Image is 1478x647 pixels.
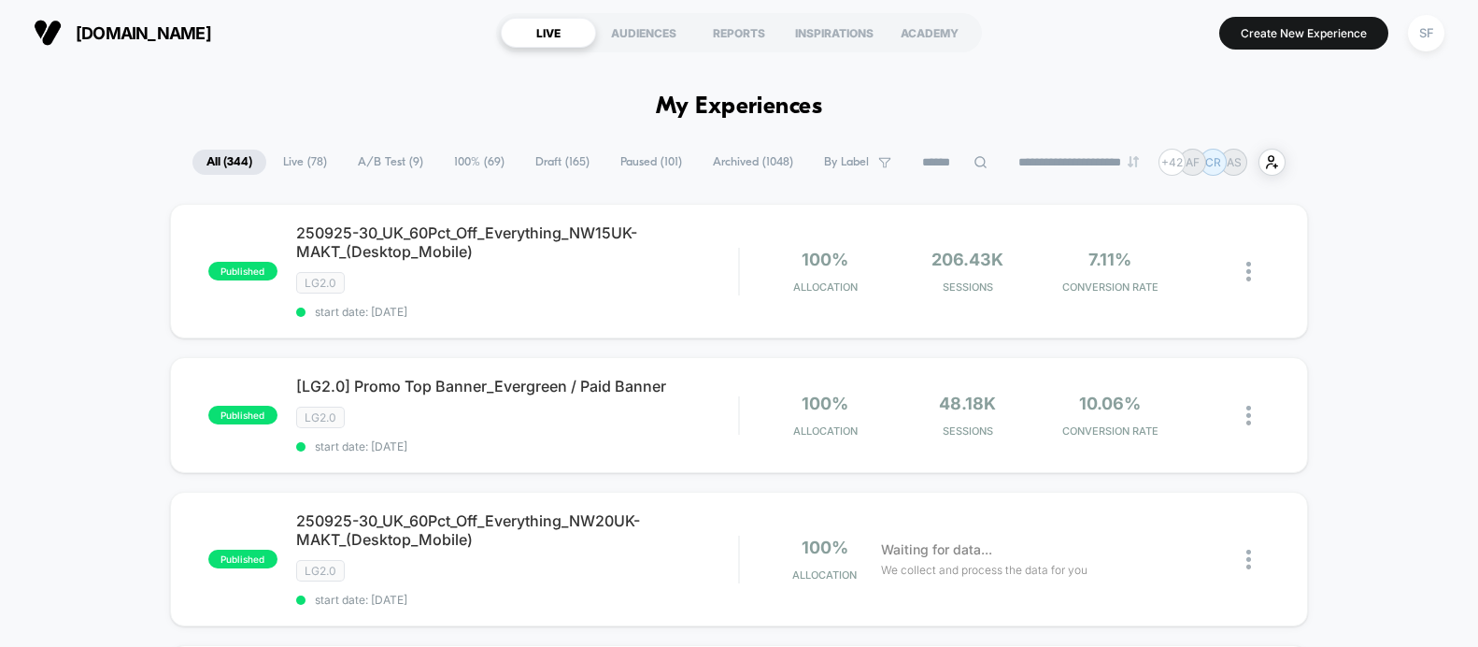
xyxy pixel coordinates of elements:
[1408,15,1444,51] div: SF
[606,150,696,175] span: Paused ( 101 )
[76,23,211,43] span: [DOMAIN_NAME]
[793,280,858,294] span: Allocation
[28,18,217,48] button: [DOMAIN_NAME]
[296,305,738,319] span: start date: [DATE]
[1044,280,1177,294] span: CONVERSION RATE
[1246,550,1251,569] img: close
[802,250,848,269] span: 100%
[208,550,277,568] span: published
[802,538,848,557] span: 100%
[344,150,437,175] span: A/B Test ( 9 )
[269,150,341,175] span: Live ( 78 )
[1246,262,1251,281] img: close
[440,150,519,175] span: 100% ( 69 )
[1219,17,1388,50] button: Create New Experience
[656,93,823,121] h1: My Experiences
[1227,155,1242,169] p: AS
[901,424,1034,438] span: Sessions
[208,262,277,280] span: published
[882,18,977,48] div: ACADEMY
[901,280,1034,294] span: Sessions
[939,394,996,413] span: 48.18k
[802,394,848,413] span: 100%
[1128,156,1139,167] img: end
[296,511,738,549] span: 250925-30_UK_60Pct_Off_Everything_NW20UK-MAKT_(Desktop_Mobile)
[296,407,345,428] span: LG2.0
[787,18,882,48] div: INSPIRATIONS
[296,272,345,294] span: LG2.0
[699,150,807,175] span: Archived ( 1048 )
[296,439,738,453] span: start date: [DATE]
[931,250,1003,269] span: 206.43k
[501,18,596,48] div: LIVE
[208,406,277,424] span: published
[881,561,1087,579] span: We collect and process the data for you
[1186,155,1200,169] p: AF
[881,539,992,560] span: Waiting for data...
[1088,250,1131,269] span: 7.11%
[296,593,738,607] span: start date: [DATE]
[824,155,869,169] span: By Label
[1079,394,1141,413] span: 10.06%
[793,424,858,438] span: Allocation
[296,223,738,261] span: 250925-30_UK_60Pct_Off_Everything_NW15UK-MAKT_(Desktop_Mobile)
[521,150,604,175] span: Draft ( 165 )
[1205,155,1221,169] p: CR
[1246,406,1251,425] img: close
[1402,14,1450,52] button: SF
[192,150,266,175] span: All ( 344 )
[792,568,857,582] span: Allocation
[596,18,691,48] div: AUDIENCES
[296,560,345,582] span: LG2.0
[1044,424,1177,438] span: CONVERSION RATE
[1158,149,1186,176] div: + 42
[34,19,62,47] img: Visually logo
[296,377,738,395] span: [LG2.0] Promo Top Banner_Evergreen / Paid Banner
[691,18,787,48] div: REPORTS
